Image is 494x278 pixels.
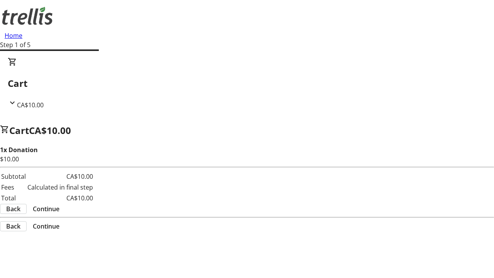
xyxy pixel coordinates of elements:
[27,222,66,231] button: Continue
[17,101,44,109] span: CA$10.00
[27,171,93,181] td: CA$10.00
[9,124,29,137] span: Cart
[1,182,26,192] td: Fees
[33,204,59,214] span: Continue
[29,124,71,137] span: CA$10.00
[27,182,93,192] td: Calculated in final step
[27,193,93,203] td: CA$10.00
[1,193,26,203] td: Total
[27,204,66,214] button: Continue
[8,76,486,90] h2: Cart
[33,222,59,231] span: Continue
[6,204,20,214] span: Back
[1,171,26,181] td: Subtotal
[8,57,486,110] div: CartCA$10.00
[6,222,20,231] span: Back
